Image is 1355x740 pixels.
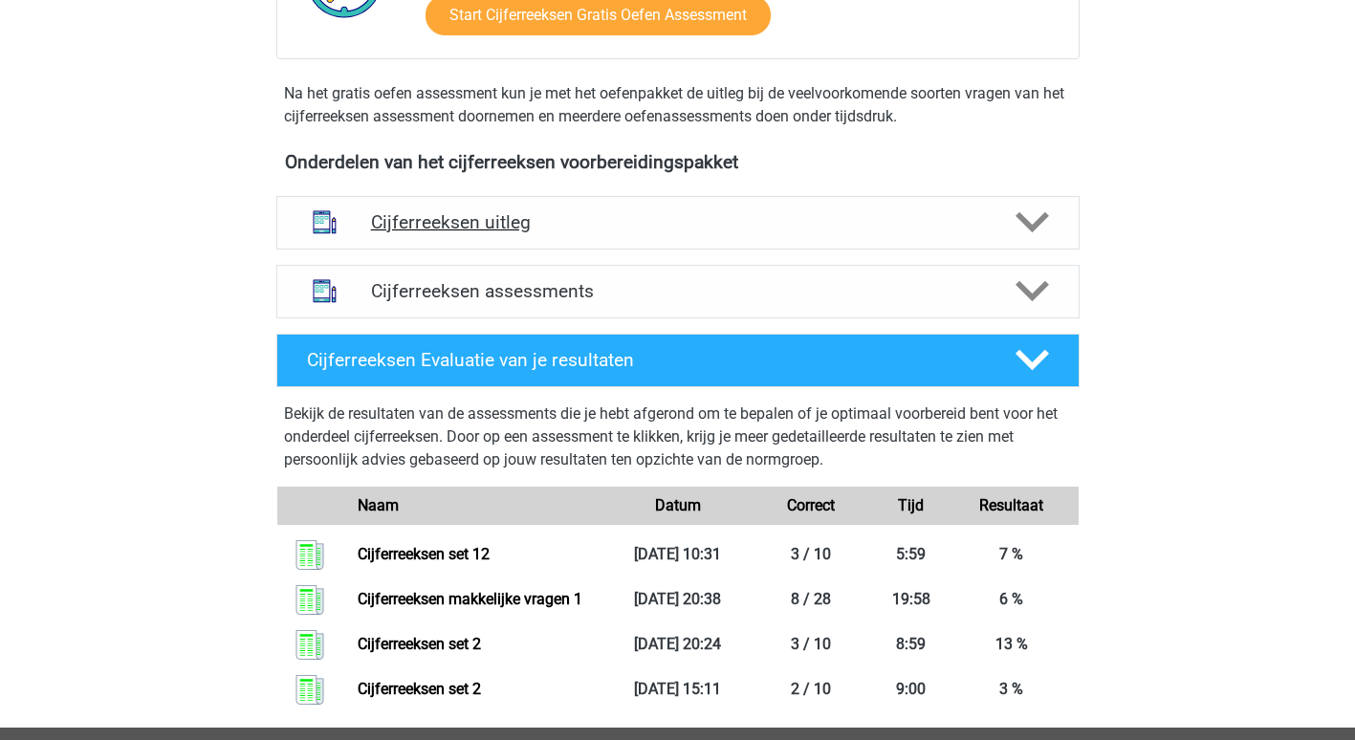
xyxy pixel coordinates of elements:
div: Resultaat [945,494,1079,517]
div: Na het gratis oefen assessment kun je met het oefenpakket de uitleg bij de veelvoorkomende soorte... [276,82,1080,128]
a: Cijferreeksen set 2 [358,680,481,698]
h4: Onderdelen van het cijferreeksen voorbereidingspakket [285,151,1071,173]
h4: Cijferreeksen uitleg [371,211,985,233]
a: uitleg Cijferreeksen uitleg [269,196,1087,250]
a: assessments Cijferreeksen assessments [269,265,1087,318]
img: cijferreeksen assessments [300,267,349,316]
p: Bekijk de resultaten van de assessments die je hebt afgerond om te bepalen of je optimaal voorber... [284,403,1072,471]
a: Cijferreeksen set 2 [358,635,481,653]
a: Cijferreeksen set 12 [358,545,490,563]
div: Datum [611,494,745,517]
a: Cijferreeksen makkelijke vragen 1 [358,590,582,608]
div: Naam [343,494,610,517]
a: Cijferreeksen Evaluatie van je resultaten [269,334,1087,387]
img: cijferreeksen uitleg [300,198,349,247]
div: Tijd [878,494,945,517]
h4: Cijferreeksen assessments [371,280,985,302]
h4: Cijferreeksen Evaluatie van je resultaten [307,349,985,371]
div: Correct [744,494,878,517]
